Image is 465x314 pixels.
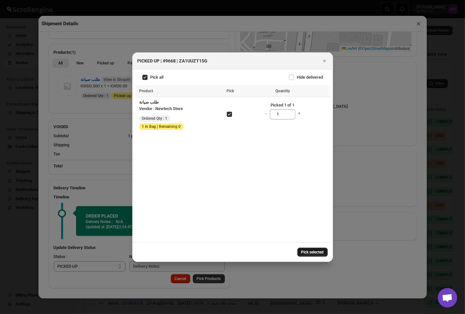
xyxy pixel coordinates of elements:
[138,58,208,64] h2: PICKED UP | #9668 | ZA1UUZT15G
[320,56,329,65] button: Close
[275,89,290,93] span: Quantity
[240,102,326,108] span: Picked 1 of 1
[295,108,303,120] a: +
[142,124,181,129] span: 1 in Bag | Remaining 0
[150,75,164,80] span: Pick all
[263,108,270,120] a: -
[142,116,168,121] span: Ordered Qty : 1
[139,106,183,111] span: Vendor : Newtech Store
[301,250,324,255] span: Pick selected
[227,89,234,93] span: Pick
[297,75,323,80] span: Hide delivered
[139,99,218,106] div: طلب صيانة
[297,248,328,257] button: Pick selected
[438,288,457,308] a: دردشة مفتوحة
[298,111,300,116] span: +
[265,111,267,116] span: -
[139,89,153,93] span: Product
